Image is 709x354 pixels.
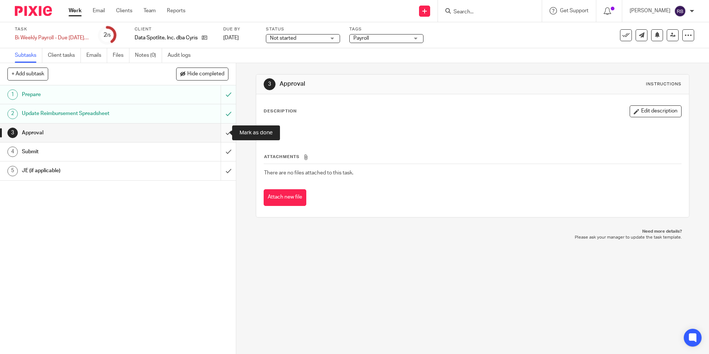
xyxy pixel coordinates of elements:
[630,7,670,14] p: [PERSON_NAME]
[176,68,228,80] button: Hide completed
[135,26,214,32] label: Client
[7,147,18,157] div: 4
[15,26,89,32] label: Task
[349,26,423,32] label: Tags
[15,34,89,42] div: Bi Weekly Payroll - Due Wednesday (DataSpotlite)
[22,108,149,119] h1: Update Reimbursement Spreadsheet
[7,128,18,138] div: 3
[7,89,18,100] div: 1
[103,31,111,39] div: 2
[630,105,682,117] button: Edit description
[353,36,369,41] span: Payroll
[7,166,18,176] div: 5
[270,36,296,41] span: Not started
[69,7,82,14] a: Work
[86,48,107,63] a: Emails
[263,229,682,235] p: Need more details?
[646,81,682,87] div: Instructions
[674,5,686,17] img: svg%3E
[135,48,162,63] a: Notes (0)
[560,8,588,13] span: Get Support
[263,235,682,240] p: Please ask your manager to update the task template.
[48,48,81,63] a: Client tasks
[266,26,340,32] label: Status
[22,89,149,100] h1: Prepare
[15,6,52,16] img: Pixie
[280,80,488,88] h1: Approval
[22,165,149,176] h1: JE (if applicable)
[223,35,239,40] span: [DATE]
[7,68,48,80] button: + Add subtask
[187,71,224,77] span: Hide completed
[15,34,89,42] div: Bi Weekly Payroll - Due [DATE] (DataSpotlite)
[113,48,129,63] a: Files
[22,127,149,138] h1: Approval
[93,7,105,14] a: Email
[264,189,306,206] button: Attach new file
[264,170,353,176] span: There are no files attached to this task.
[167,7,185,14] a: Reports
[264,108,297,114] p: Description
[144,7,156,14] a: Team
[116,7,132,14] a: Clients
[107,33,111,37] small: /5
[223,26,257,32] label: Due by
[7,109,18,119] div: 2
[22,146,149,157] h1: Submit
[264,155,300,159] span: Attachments
[453,9,520,16] input: Search
[264,78,276,90] div: 3
[168,48,196,63] a: Audit logs
[135,34,198,42] p: Data Spotlite, Inc. dba Cyrisma
[15,48,42,63] a: Subtasks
